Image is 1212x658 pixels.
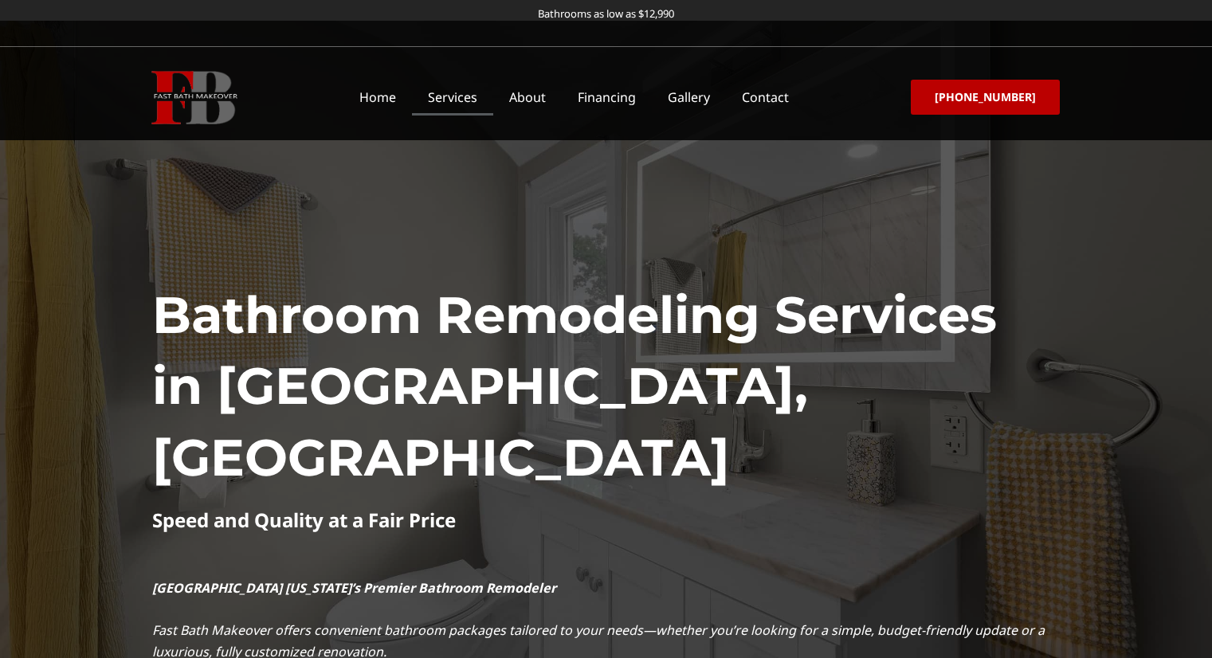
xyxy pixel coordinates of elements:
[152,280,1061,494] h1: Bathroom Remodeling Services in [GEOGRAPHIC_DATA], [GEOGRAPHIC_DATA]
[412,79,493,116] a: Services
[152,507,456,533] strong: Speed and Quality at a Fair Price
[652,79,726,116] a: Gallery
[493,79,562,116] a: About
[151,71,237,124] img: Fast Bath Makeover icon
[726,79,805,116] a: Contact
[935,92,1036,103] span: [PHONE_NUMBER]
[343,79,412,116] a: Home
[152,579,556,597] strong: [GEOGRAPHIC_DATA] [US_STATE]’s Premier Bathroom Remodeler
[911,80,1060,115] a: [PHONE_NUMBER]
[562,79,652,116] a: Financing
